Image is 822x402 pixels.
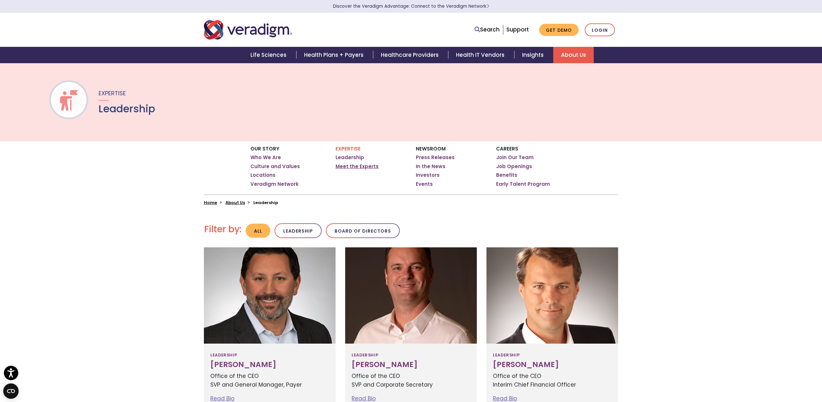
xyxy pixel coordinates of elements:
[250,163,300,170] a: Culture and Values
[99,103,155,115] h1: Leadership
[246,224,270,238] button: All
[352,372,470,389] p: Office of the CEO SVP and Corporate Secretary
[496,154,534,161] a: Join Our Team
[250,172,275,178] a: Locations
[210,372,329,389] p: Office of the CEO SVP and General Manager, Payer
[204,224,241,235] h2: Filter by:
[448,47,514,63] a: Health IT Vendors
[210,360,329,369] h3: [PERSON_NAME]
[493,372,612,389] p: Office of the CEO Interim Chief Financial Officer
[416,154,455,161] a: Press Releases
[506,26,529,33] a: Support
[3,383,19,399] button: Open CMP widget
[475,25,500,34] a: Search
[204,200,217,206] a: Home
[333,3,489,9] a: Discover the Veradigm Advantage: Connect to the Veradigm NetworkLearn More
[539,24,579,36] a: Get Demo
[416,172,440,178] a: Investors
[296,47,373,63] a: Health Plans + Payers
[352,350,378,360] span: Leadership
[553,47,594,63] a: About Us
[250,181,299,187] a: Veradigm Network
[275,223,322,238] button: Leadership
[416,181,433,187] a: Events
[336,163,379,170] a: Meet the Experts
[493,360,612,369] h3: [PERSON_NAME]
[486,3,489,9] span: Learn More
[204,19,292,40] img: Veradigm logo
[373,47,448,63] a: Healthcare Providers
[496,181,550,187] a: Early Talent Program
[99,89,126,97] span: Expertise
[336,154,364,161] a: Leadership
[250,154,281,161] a: Who We Are
[352,360,470,369] h3: [PERSON_NAME]
[514,47,553,63] a: Insights
[225,200,245,206] a: About Us
[496,172,517,178] a: Benefits
[243,47,296,63] a: Life Sciences
[496,163,532,170] a: Job Openings
[585,23,615,37] a: Login
[493,350,520,360] span: Leadership
[210,350,237,360] span: Leadership
[326,223,400,238] button: Board of Directors
[416,163,445,170] a: In the News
